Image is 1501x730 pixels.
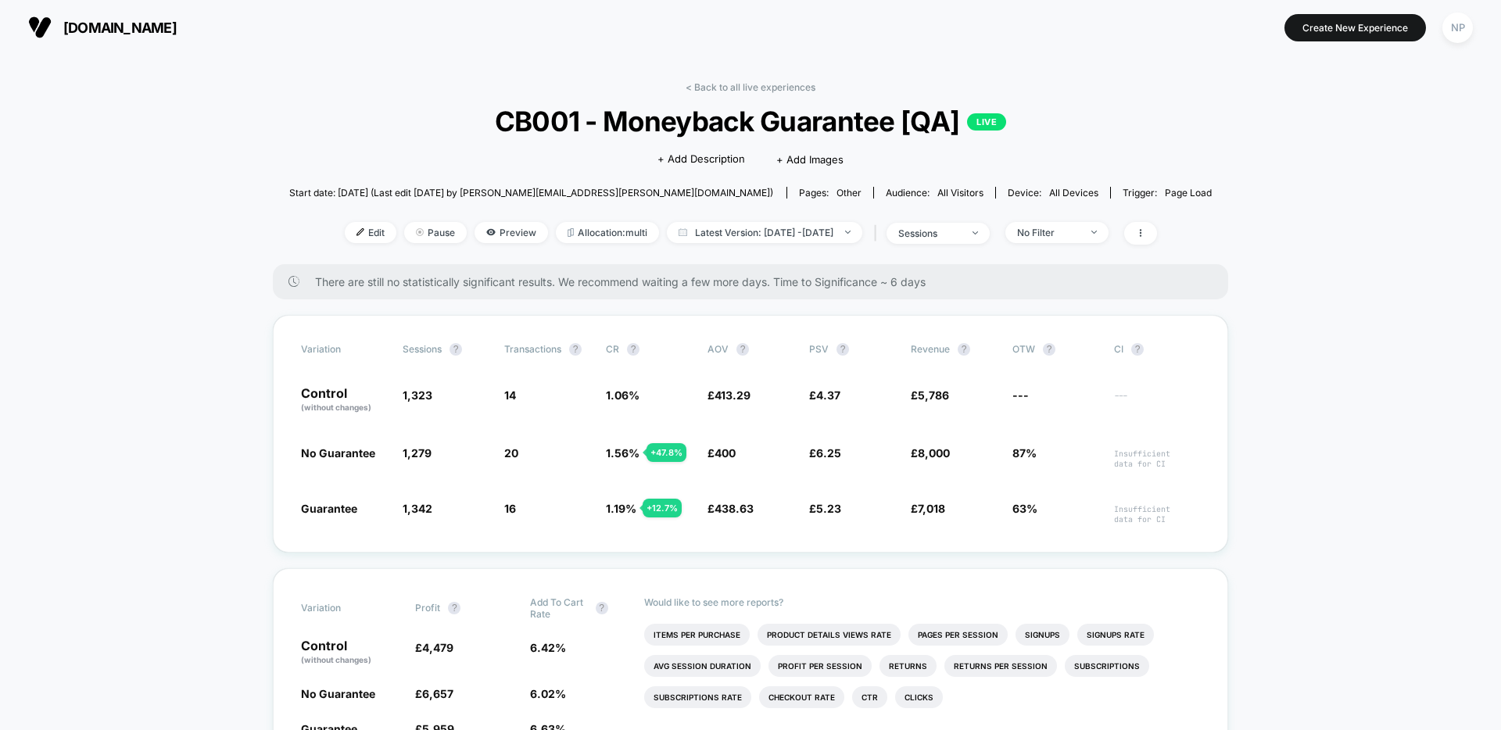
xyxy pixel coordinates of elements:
[715,446,736,460] span: 400
[504,502,516,515] span: 16
[911,502,945,515] span: £
[504,343,561,355] span: Transactions
[315,275,1197,288] span: There are still no statistically significant results. We recommend waiting a few more days . Time...
[647,443,686,462] div: + 47.8 %
[715,388,750,402] span: 413.29
[708,502,754,515] span: £
[422,641,453,654] span: 4,479
[967,113,1006,131] p: LIVE
[816,502,841,515] span: 5.23
[301,403,371,412] span: (without changes)
[644,596,1200,608] p: Would like to see more reports?
[643,499,682,517] div: + 12.7 %
[1043,343,1055,356] button: ?
[886,187,983,199] div: Audience:
[530,687,566,700] span: 6.02 %
[1284,14,1426,41] button: Create New Experience
[530,596,588,620] span: Add To Cart Rate
[995,187,1110,199] span: Device:
[1077,624,1154,646] li: Signups Rate
[606,343,619,355] span: CR
[569,343,582,356] button: ?
[918,502,945,515] span: 7,018
[28,16,52,39] img: Visually logo
[450,343,462,356] button: ?
[708,388,750,402] span: £
[1114,391,1200,413] span: ---
[301,596,387,620] span: Variation
[809,343,829,355] span: PSV
[809,502,841,515] span: £
[415,602,440,614] span: Profit
[908,624,1008,646] li: Pages Per Session
[667,222,862,243] span: Latest Version: [DATE] - [DATE]
[679,228,687,236] img: calendar
[715,502,754,515] span: 438.63
[403,388,432,402] span: 1,323
[606,502,636,515] span: 1.19 %
[911,388,949,402] span: £
[1017,227,1080,238] div: No Filter
[816,388,840,402] span: 4.37
[301,502,357,515] span: Guarantee
[852,686,887,708] li: Ctr
[1091,231,1097,234] img: end
[845,231,851,234] img: end
[768,655,872,677] li: Profit Per Session
[836,187,862,199] span: other
[809,388,840,402] span: £
[301,639,399,666] p: Control
[644,655,761,677] li: Avg Session Duration
[1438,12,1478,44] button: NP
[776,153,844,166] span: + Add Images
[759,686,844,708] li: Checkout Rate
[606,388,639,402] span: 1.06 %
[898,227,961,239] div: sessions
[799,187,862,199] div: Pages:
[556,222,659,243] span: Allocation: multi
[606,446,639,460] span: 1.56 %
[836,343,849,356] button: ?
[809,446,841,460] span: £
[301,687,375,700] span: No Guarantee
[335,105,1166,138] span: CB001 - Moneyback Guarantee [QA]
[879,655,937,677] li: Returns
[1016,624,1069,646] li: Signups
[1012,446,1037,460] span: 87%
[973,231,978,234] img: end
[63,20,177,36] span: [DOMAIN_NAME]
[1012,343,1098,356] span: OTW
[1065,655,1149,677] li: Subscriptions
[1123,187,1212,199] div: Trigger:
[1114,343,1200,356] span: CI
[404,222,467,243] span: Pause
[1114,449,1200,469] span: Insufficient data for CI
[958,343,970,356] button: ?
[708,343,729,355] span: AOV
[301,655,371,664] span: (without changes)
[1114,504,1200,524] span: Insufficient data for CI
[895,686,943,708] li: Clicks
[918,388,949,402] span: 5,786
[937,187,983,199] span: All Visitors
[1012,502,1037,515] span: 63%
[1165,187,1212,199] span: Page Load
[1012,388,1029,402] span: ---
[356,228,364,236] img: edit
[1442,13,1473,43] div: NP
[686,81,815,93] a: < Back to all live experiences
[758,624,901,646] li: Product Details Views Rate
[944,655,1057,677] li: Returns Per Session
[345,222,396,243] span: Edit
[644,624,750,646] li: Items Per Purchase
[530,641,566,654] span: 6.42 %
[415,641,453,654] span: £
[416,228,424,236] img: end
[736,343,749,356] button: ?
[596,602,608,614] button: ?
[504,388,516,402] span: 14
[301,387,387,413] p: Control
[1131,343,1144,356] button: ?
[816,446,841,460] span: 6.25
[657,152,745,167] span: + Add Description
